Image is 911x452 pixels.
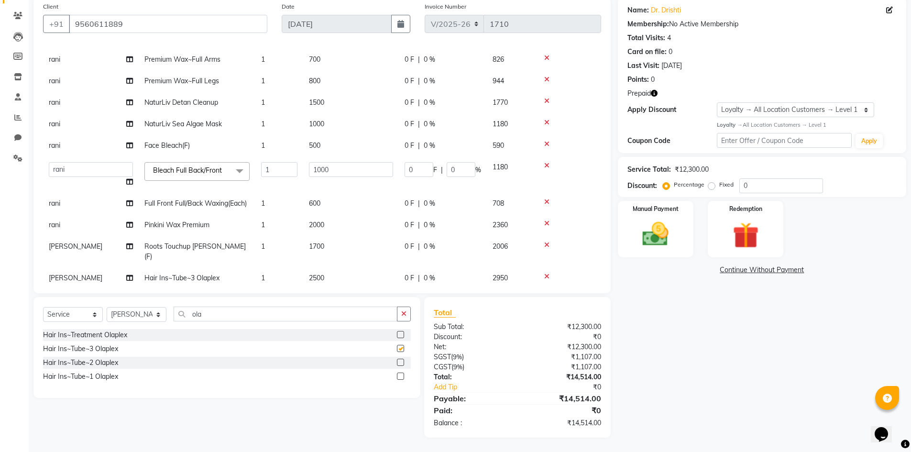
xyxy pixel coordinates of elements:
[427,352,517,362] div: ( )
[633,205,679,213] label: Manual Payment
[871,414,901,442] iframe: chat widget
[724,219,767,252] img: _gift.svg
[517,322,608,332] div: ₹12,300.00
[627,5,649,15] div: Name:
[309,141,320,150] span: 500
[424,55,435,65] span: 0 %
[144,77,219,85] span: Premium Wax~Full Legs
[717,133,852,148] input: Enter Offer / Coupon Code
[453,353,462,361] span: 9%
[424,119,435,129] span: 0 %
[418,119,420,129] span: |
[144,120,222,128] span: NaturLiv Sea Algae Mask
[261,242,265,251] span: 1
[453,363,462,371] span: 9%
[144,220,209,229] span: Pinkini Wax Premium
[424,220,435,230] span: 0 %
[144,141,190,150] span: Face Bleach(F)
[424,242,435,252] span: 0 %
[49,55,60,64] span: rani
[49,141,60,150] span: rani
[418,242,420,252] span: |
[533,382,608,392] div: ₹0
[144,242,246,261] span: Roots Touchup [PERSON_NAME](F)
[261,274,265,282] span: 1
[405,198,414,209] span: 0 F
[174,307,397,321] input: Search or Scan
[434,353,451,361] span: SGST
[661,61,682,71] div: [DATE]
[493,242,508,251] span: 2006
[49,199,60,208] span: rani
[425,2,466,11] label: Invoice Number
[261,77,265,85] span: 1
[674,180,704,189] label: Percentage
[475,165,481,175] span: %
[309,77,320,85] span: 800
[493,141,504,150] span: 590
[427,342,517,352] div: Net:
[517,342,608,352] div: ₹12,300.00
[493,274,508,282] span: 2950
[309,199,320,208] span: 600
[427,382,532,392] a: Add Tip
[627,165,671,175] div: Service Total:
[493,199,504,208] span: 708
[43,358,118,368] div: Hair Ins~Tube~2 Olaplex
[434,308,456,318] span: Total
[517,372,608,382] div: ₹14,514.00
[627,33,665,43] div: Total Visits:
[433,165,437,175] span: F
[627,47,667,57] div: Card on file:
[424,198,435,209] span: 0 %
[309,120,324,128] span: 1000
[309,98,324,107] span: 1500
[441,165,443,175] span: |
[717,121,897,129] div: All Location Customers → Level 1
[427,405,517,416] div: Paid:
[49,242,102,251] span: [PERSON_NAME]
[43,2,58,11] label: Client
[405,76,414,86] span: 0 F
[418,141,420,151] span: |
[309,220,324,229] span: 2000
[669,47,672,57] div: 0
[49,274,102,282] span: [PERSON_NAME]
[405,119,414,129] span: 0 F
[667,33,671,43] div: 4
[261,199,265,208] span: 1
[627,136,717,146] div: Coupon Code
[405,141,414,151] span: 0 F
[434,363,451,371] span: CGST
[493,220,508,229] span: 2360
[493,98,508,107] span: 1770
[144,98,218,107] span: NaturLiv Detan Cleanup
[309,274,324,282] span: 2500
[627,181,657,191] div: Discount:
[427,393,517,404] div: Payable:
[427,372,517,382] div: Total:
[418,98,420,108] span: |
[517,332,608,342] div: ₹0
[651,75,655,85] div: 0
[627,105,717,115] div: Apply Discount
[153,166,222,175] span: Bleach Full Back/Front
[427,362,517,372] div: ( )
[627,19,897,29] div: No Active Membership
[427,332,517,342] div: Discount:
[856,134,883,148] button: Apply
[418,220,420,230] span: |
[517,352,608,362] div: ₹1,107.00
[144,55,220,64] span: Premium Wax~Full Arms
[418,273,420,283] span: |
[517,418,608,428] div: ₹14,514.00
[424,141,435,151] span: 0 %
[517,405,608,416] div: ₹0
[43,330,127,340] div: Hair Ins~Treatment Olaplex
[424,273,435,283] span: 0 %
[49,77,60,85] span: rani
[634,219,677,249] img: _cash.svg
[49,98,60,107] span: rani
[405,98,414,108] span: 0 F
[717,121,742,128] strong: Loyalty →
